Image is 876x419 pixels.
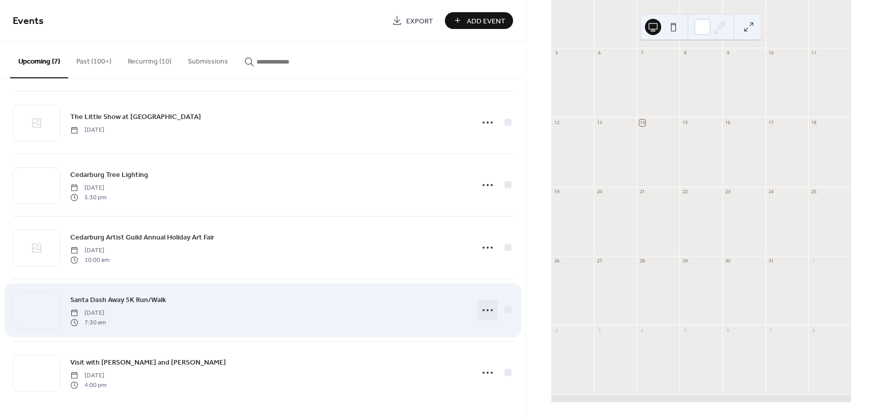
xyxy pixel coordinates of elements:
[725,189,731,195] div: 23
[639,258,645,264] div: 28
[384,12,441,29] a: Export
[597,50,603,56] div: 6
[682,50,688,56] div: 8
[553,327,559,334] div: 2
[811,119,817,126] div: 18
[70,169,148,181] a: Cedarburg Tree Lighting
[70,294,166,306] a: Santa Dash Away 5K Run/Walk
[70,356,226,368] a: Visit with [PERSON_NAME] and [PERSON_NAME]
[553,189,559,195] div: 19
[639,189,645,195] div: 21
[553,119,559,126] div: 12
[768,258,774,264] div: 31
[597,258,603,264] div: 27
[639,50,645,56] div: 7
[70,126,104,135] span: [DATE]
[597,189,603,195] div: 20
[68,41,120,77] button: Past (100+)
[70,380,106,390] span: 4:00 pm
[639,327,645,334] div: 4
[725,50,731,56] div: 9
[639,119,645,126] div: 14
[70,371,106,380] span: [DATE]
[13,11,44,31] span: Events
[70,318,106,327] span: 7:30 am
[768,327,774,334] div: 7
[553,50,559,56] div: 5
[70,231,214,243] a: Cedarburg Artist Guild Annual Holiday Art Fair
[70,111,201,123] a: The Little Show at [GEOGRAPHIC_DATA]
[682,119,688,126] div: 15
[725,327,731,334] div: 6
[70,309,106,318] span: [DATE]
[682,258,688,264] div: 29
[70,357,226,368] span: Visit with [PERSON_NAME] and [PERSON_NAME]
[445,12,513,29] button: Add Event
[70,112,201,123] span: The Little Show at [GEOGRAPHIC_DATA]
[811,327,817,334] div: 8
[70,170,148,181] span: Cedarburg Tree Lighting
[811,258,817,264] div: 1
[768,189,774,195] div: 24
[811,189,817,195] div: 25
[597,119,603,126] div: 13
[180,41,236,77] button: Submissions
[725,258,731,264] div: 30
[120,41,180,77] button: Recurring (10)
[10,41,68,78] button: Upcoming (7)
[70,255,109,264] span: 10:00 am
[70,246,109,255] span: [DATE]
[406,16,433,26] span: Export
[682,327,688,334] div: 5
[70,295,166,306] span: Santa Dash Away 5K Run/Walk
[768,119,774,126] div: 17
[70,184,106,193] span: [DATE]
[597,327,603,334] div: 3
[811,50,817,56] div: 11
[70,193,106,202] span: 5:30 pm
[467,16,505,26] span: Add Event
[725,119,731,126] div: 16
[70,232,214,243] span: Cedarburg Artist Guild Annual Holiday Art Fair
[682,189,688,195] div: 22
[553,258,559,264] div: 26
[768,50,774,56] div: 10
